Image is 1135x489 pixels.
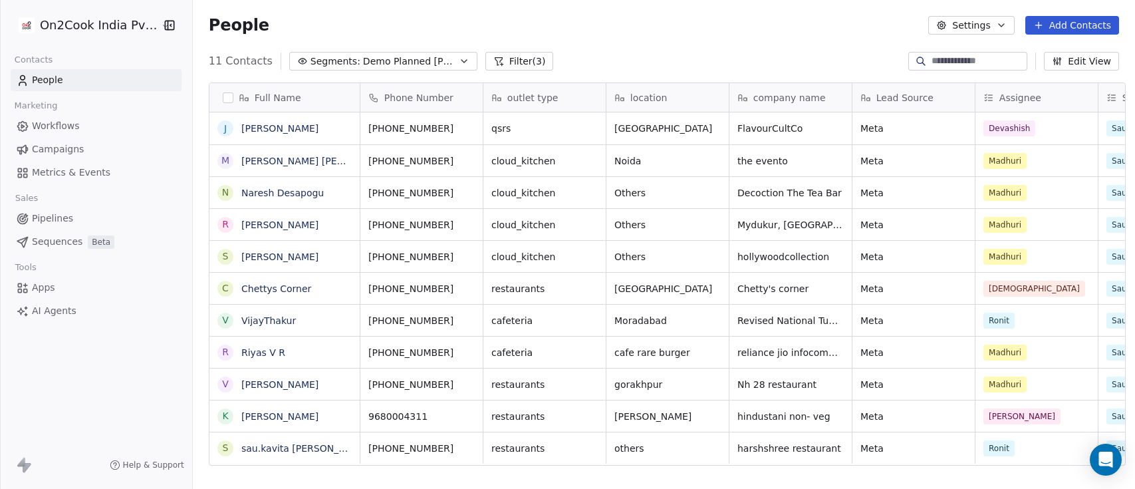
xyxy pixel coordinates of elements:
[491,186,598,200] span: cloud_kitchen
[368,218,475,232] span: [PHONE_NUMBER]
[222,218,229,232] div: R
[491,410,598,423] span: restaurants
[32,166,110,180] span: Metrics & Events
[983,185,1027,201] span: Madhuri
[222,281,229,295] div: C
[983,120,1035,136] span: Devashish
[860,346,967,359] span: Meta
[241,443,370,454] a: sau.kavita [PERSON_NAME]
[209,83,360,112] div: Full Name
[507,91,559,104] span: outlet type
[222,345,229,359] div: R
[737,378,844,391] span: Nh 28 restaurant
[222,186,229,200] div: N
[11,69,182,91] a: People
[11,208,182,230] a: Pipelines
[852,83,975,112] div: Lead Source
[491,250,598,263] span: cloud_kitchen
[363,55,456,69] span: Demo Planned [PERSON_NAME]
[11,162,182,184] a: Metrics & Events
[11,300,182,322] a: AI Agents
[753,91,826,104] span: company name
[368,186,475,200] span: [PHONE_NUMBER]
[491,154,598,168] span: cloud_kitchen
[614,442,721,455] span: others
[224,122,227,136] div: J
[614,122,721,135] span: [GEOGRAPHIC_DATA]
[40,17,158,34] span: On2Cook India Pvt. Ltd.
[241,315,296,326] a: VijayThakur
[16,14,152,37] button: On2Cook India Pvt. Ltd.
[737,218,844,232] span: Mydukur, [GEOGRAPHIC_DATA]
[860,378,967,391] span: Meta
[737,314,844,327] span: Revised National Tuberclosis Control Program
[737,282,844,295] span: Chetty's corner
[860,314,967,327] span: Meta
[255,91,301,104] span: Full Name
[737,410,844,423] span: hindustani non- veg
[983,377,1027,393] span: Madhuri
[614,346,721,359] span: cafe rare burger
[729,83,852,112] div: company name
[1025,16,1119,35] button: Add Contacts
[368,250,475,263] span: [PHONE_NUMBER]
[983,440,1015,456] span: Ronit
[491,378,598,391] span: restaurants
[630,91,668,104] span: location
[1090,444,1122,476] div: Open Intercom Messenger
[241,251,318,262] a: [PERSON_NAME]
[110,460,184,470] a: Help & Support
[9,50,59,70] span: Contacts
[614,282,721,295] span: [GEOGRAPHIC_DATA]
[32,212,73,226] span: Pipelines
[32,73,63,87] span: People
[368,378,475,391] span: [PHONE_NUMBER]
[860,442,967,455] span: Meta
[241,379,318,390] a: [PERSON_NAME]
[860,154,967,168] span: Meta
[123,460,184,470] span: Help & Support
[32,119,80,133] span: Workflows
[614,410,721,423] span: [PERSON_NAME]
[860,282,967,295] span: Meta
[491,282,598,295] span: restaurants
[11,138,182,160] a: Campaigns
[11,115,182,137] a: Workflows
[614,186,721,200] span: Others
[485,52,554,71] button: Filter(3)
[860,218,967,232] span: Meta
[222,441,228,455] div: s
[483,83,606,112] div: outlet type
[860,250,967,263] span: Meta
[491,314,598,327] span: cafeteria
[368,346,475,359] span: [PHONE_NUMBER]
[737,346,844,359] span: reliance jio infocomm ltd
[11,231,182,253] a: SequencesBeta
[491,442,598,455] span: restaurants
[360,83,483,112] div: Phone Number
[88,236,114,249] span: Beta
[209,53,273,69] span: 11 Contacts
[368,122,475,135] span: [PHONE_NUMBER]
[311,55,360,69] span: Segments:
[241,123,318,134] a: [PERSON_NAME]
[241,220,318,230] a: [PERSON_NAME]
[999,91,1041,104] span: Assignee
[209,15,269,35] span: People
[221,154,229,168] div: m
[222,313,229,327] div: V
[241,188,324,198] a: Naresh Desapogu
[614,218,721,232] span: Others
[368,410,475,423] span: 9680004311
[614,378,721,391] span: gorakhpur
[368,442,475,455] span: [PHONE_NUMBER]
[606,83,729,112] div: location
[737,122,844,135] span: FlavourCultCo
[614,154,721,168] span: Noida
[983,153,1027,169] span: Madhuri
[983,217,1027,233] span: Madhuri
[241,347,285,358] a: Riyas V R
[737,186,844,200] span: Decoction The Tea Bar
[241,411,318,422] a: [PERSON_NAME]
[737,154,844,168] span: the evento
